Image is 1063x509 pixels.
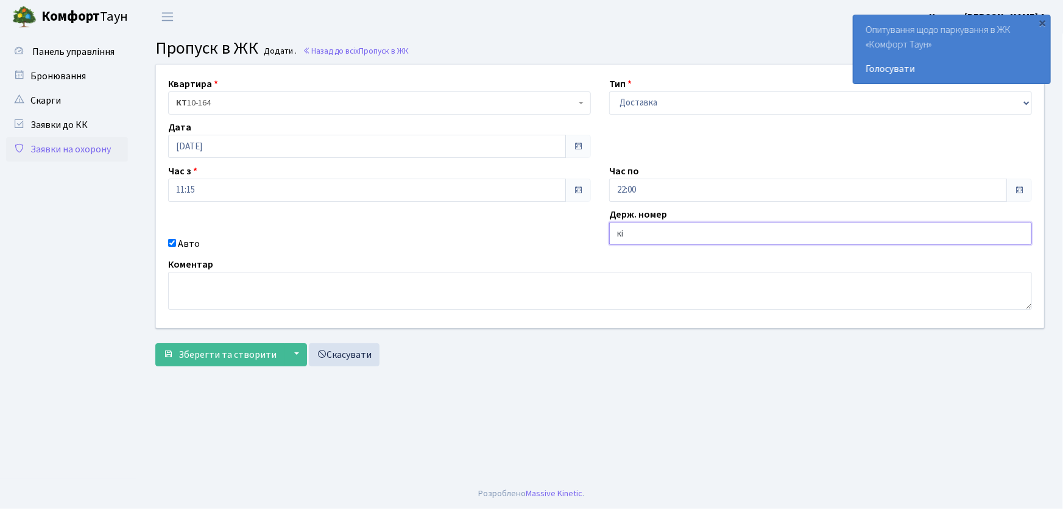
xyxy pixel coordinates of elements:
a: Заявки на охорону [6,137,128,162]
span: Панель управління [32,45,115,59]
label: Авто [178,237,200,251]
span: <b>КТ</b>&nbsp;&nbsp;&nbsp;&nbsp;10-164 [168,91,591,115]
b: Комфорт [41,7,100,26]
span: Таун [41,7,128,27]
a: Скасувати [309,343,380,366]
button: Переключити навігацію [152,7,183,27]
label: Держ. номер [609,207,667,222]
button: Зберегти та створити [155,343,284,366]
span: Пропуск в ЖК [155,36,258,60]
span: Пропуск в ЖК [359,45,409,57]
label: Час по [609,164,639,179]
label: Час з [168,164,197,179]
label: Квартира [168,77,218,91]
a: Заявки до КК [6,113,128,137]
a: Бронювання [6,64,128,88]
div: Опитування щодо паркування в ЖК «Комфорт Таун» [853,15,1050,84]
a: Massive Kinetic [526,487,583,500]
label: Дата [168,120,191,135]
a: Цитрус [PERSON_NAME] А. [929,10,1048,24]
small: Додати . [262,46,297,57]
label: Тип [609,77,632,91]
span: <b>КТ</b>&nbsp;&nbsp;&nbsp;&nbsp;10-164 [176,97,576,109]
label: Коментар [168,257,213,272]
div: × [1037,16,1049,29]
div: Розроблено . [479,487,585,500]
a: Назад до всіхПропуск в ЖК [303,45,409,57]
input: AA0001AA [609,222,1032,245]
span: Зберегти та створити [178,348,277,361]
a: Панель управління [6,40,128,64]
b: КТ [176,97,187,109]
img: logo.png [12,5,37,29]
a: Скарги [6,88,128,113]
a: Голосувати [866,62,1038,76]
